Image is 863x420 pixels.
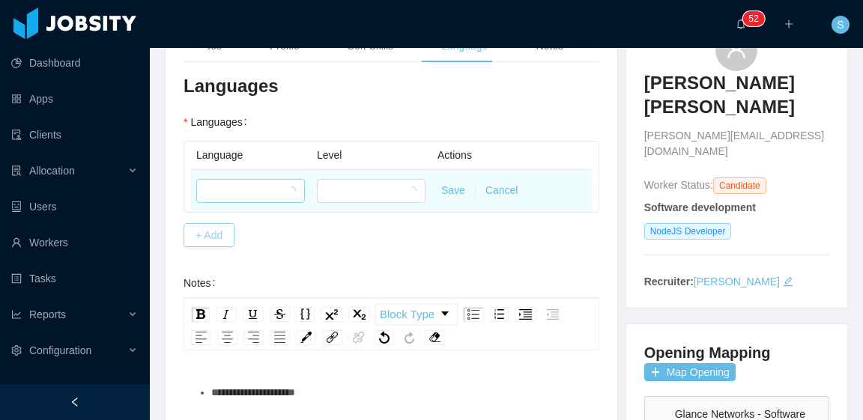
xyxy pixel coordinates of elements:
[422,330,448,345] div: rdw-remove-control
[441,183,465,198] button: Save
[582,42,590,49] i: icon: right
[644,179,713,191] span: Worker Status:
[783,276,793,287] i: icon: edit
[11,120,138,150] a: icon: auditClients
[184,223,234,247] button: + Add
[348,330,369,345] div: Unlink
[490,307,509,322] div: Ordered
[184,298,599,350] div: rdw-toolbar
[184,74,599,98] h3: Languages
[188,303,373,326] div: rdw-inline-control
[192,42,199,49] i: icon: left
[217,330,237,345] div: Center
[373,303,460,326] div: rdw-block-control
[644,71,829,129] a: [PERSON_NAME] [PERSON_NAME]
[29,165,75,177] span: Allocation
[11,165,22,176] i: icon: solution
[191,330,211,345] div: Left
[29,344,91,356] span: Configuration
[736,19,746,29] i: icon: bell
[296,307,315,322] div: Monospace
[463,307,484,322] div: Unordered
[196,149,243,161] span: Language
[321,307,342,322] div: Superscript
[11,309,22,320] i: icon: line-chart
[644,223,732,240] span: NodeJS Developer
[694,276,780,287] a: [PERSON_NAME]
[184,116,253,128] label: Languages
[11,192,138,222] a: icon: robotUsers
[713,177,766,194] span: Candidate
[437,149,472,161] span: Actions
[644,363,736,381] button: icon: plusMap Opening
[408,186,417,197] i: icon: loading
[270,307,290,322] div: Strikethrough
[11,84,138,114] a: icon: appstoreApps
[243,307,264,322] div: Underline
[11,48,138,78] a: icon: pie-chartDashboard
[837,16,844,34] span: S
[485,183,518,198] button: Cancel
[644,342,771,363] h4: Opening Mapping
[644,128,829,159] span: [PERSON_NAME][EMAIL_ADDRESS][DOMAIN_NAME]
[287,186,296,197] i: icon: loading
[11,228,138,258] a: icon: userWorkers
[754,11,759,26] p: 2
[375,303,458,326] div: rdw-dropdown
[317,149,342,161] span: Level
[11,345,22,356] i: icon: setting
[380,299,434,329] span: Block Type
[319,330,372,345] div: rdw-link-control
[376,304,457,325] a: Block Type
[515,307,536,322] div: Indent
[184,277,221,289] label: Notes
[29,308,66,320] span: Reports
[375,330,394,345] div: Undo
[270,330,290,345] div: Justify
[644,71,829,120] h3: [PERSON_NAME] [PERSON_NAME]
[784,19,794,29] i: icon: plus
[425,330,445,345] div: Remove
[742,11,764,26] sup: 52
[243,330,264,345] div: Right
[372,330,422,345] div: rdw-history-control
[293,330,319,345] div: rdw-color-picker
[726,38,747,59] i: icon: user
[748,11,754,26] p: 5
[400,330,419,345] div: Redo
[644,201,756,213] strong: Software development
[542,307,563,322] div: Outdent
[188,330,293,345] div: rdw-textalign-control
[11,264,138,293] a: icon: profileTasks
[644,276,694,287] strong: Recruiter:
[348,307,370,322] div: Subscript
[460,303,566,326] div: rdw-list-control
[216,307,237,322] div: Italic
[322,330,342,345] div: Link
[191,307,210,322] div: Bold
